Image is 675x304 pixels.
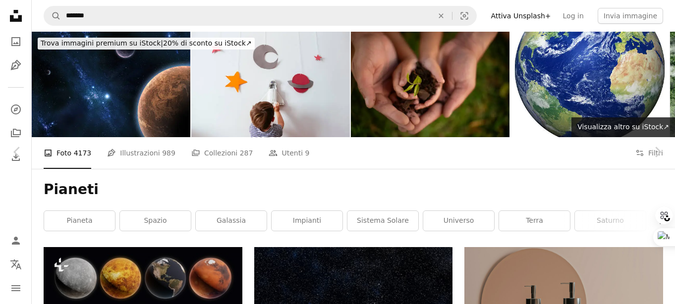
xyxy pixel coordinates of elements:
[6,55,26,75] a: Illustrazioni
[577,123,669,131] span: Visualizza altro su iStock ↗
[44,211,115,231] a: pianeta
[107,137,175,169] a: Illustrazioni 989
[557,8,590,24] a: Log in
[32,32,261,55] a: Trova immagini premium su iStock|20% di sconto su iStock↗
[6,32,26,51] a: Foto
[6,254,26,274] button: Lingua
[44,6,61,25] button: Cerca su Unsplash
[162,148,175,158] span: 989
[6,231,26,251] a: Accedi / Registrati
[652,211,663,231] button: scorri la lista a destra
[430,6,452,25] button: Elimina
[44,6,477,26] form: Trova visual in tutto il sito
[269,137,309,169] a: Utenti 9
[196,211,267,231] a: galassia
[41,39,163,47] span: Trova immagini premium su iStock |
[191,137,253,169] a: Collezioni 287
[191,32,350,137] img: bambino che vola una nave spaziale tra una galassia
[6,100,26,119] a: Esplora
[571,117,675,137] a: Visualizza altro su iStock↗
[240,148,253,158] span: 287
[351,32,509,137] img: Mani, genitore e figlio con il terreno vegetale del giardinaggio, la giornata della terra e l'app...
[635,137,663,169] button: Filtri
[347,211,418,231] a: sistema solare
[41,39,252,47] span: 20% di sconto su iStock ↗
[305,148,310,158] span: 9
[272,211,342,231] a: impianti
[32,32,190,137] img: Lo spazio
[499,211,570,231] a: terra
[452,6,476,25] button: Ricerca visiva
[510,32,669,137] img: Terra modello: Vista dell'oceano Atlantico
[598,8,663,24] button: Invia immagine
[640,104,675,200] a: Avanti
[423,211,494,231] a: universo
[6,278,26,298] button: Menu
[575,211,646,231] a: Saturno
[44,181,663,199] h1: Pianeti
[120,211,191,231] a: spazio
[485,8,557,24] a: Attiva Unsplash+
